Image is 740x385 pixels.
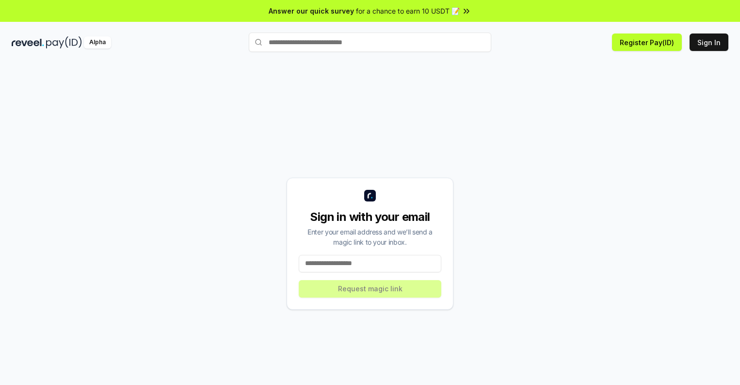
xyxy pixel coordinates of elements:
div: Alpha [84,36,111,49]
span: for a chance to earn 10 USDT 📝 [356,6,460,16]
div: Sign in with your email [299,209,441,225]
img: reveel_dark [12,36,44,49]
img: pay_id [46,36,82,49]
img: logo_small [364,190,376,201]
button: Register Pay(ID) [612,33,682,51]
span: Answer our quick survey [269,6,354,16]
div: Enter your email address and we’ll send a magic link to your inbox. [299,227,441,247]
button: Sign In [690,33,728,51]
